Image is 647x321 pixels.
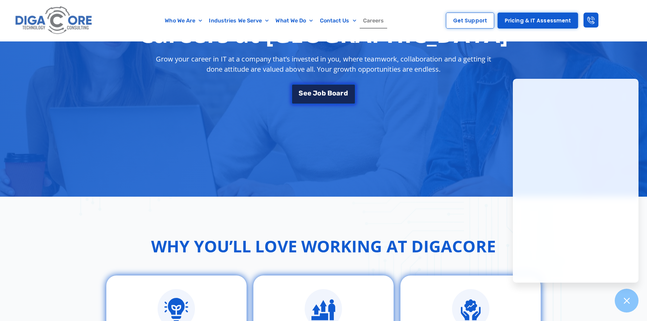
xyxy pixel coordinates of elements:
a: See Job Board [291,84,355,104]
span: Get Support [453,18,487,23]
a: What We Do [272,13,316,29]
h1: Careers at [GEOGRAPHIC_DATA] [139,20,508,47]
p: Grow your career in IT at a company that’s invested in you, where teamwork, collaboration and a g... [150,54,498,74]
iframe: Chatgenie Messenger [513,79,639,283]
img: Digacore logo 1 [13,3,95,38]
span: r [340,90,343,96]
nav: Menu [127,13,422,29]
a: Industries We Serve [205,13,272,29]
span: d [344,90,348,96]
h2: Why You’ll Love Working at Digacore [151,234,496,258]
span: e [303,90,307,96]
a: Contact Us [317,13,360,29]
span: J [313,90,317,96]
span: S [299,90,303,96]
a: Get Support [446,13,494,29]
span: Pricing & IT Assessment [505,18,571,23]
a: Pricing & IT Assessment [498,13,578,29]
span: b [322,90,326,96]
span: o [317,90,321,96]
a: Careers [360,13,388,29]
span: e [307,90,311,96]
span: B [327,90,332,96]
span: a [336,90,340,96]
a: Who We Are [161,13,205,29]
span: o [332,90,336,96]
